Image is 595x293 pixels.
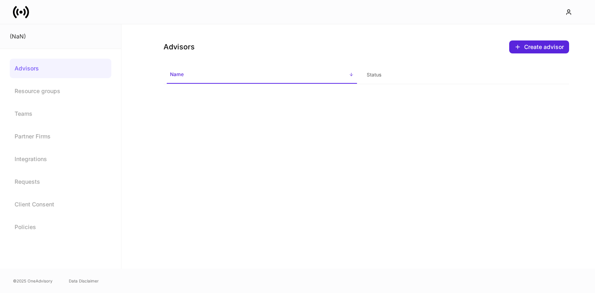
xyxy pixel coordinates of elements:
[10,195,111,214] a: Client Consent
[170,70,184,78] h6: Name
[69,278,99,284] a: Data Disclaimer
[10,172,111,191] a: Requests
[10,59,111,78] a: Advisors
[10,32,111,40] div: (NaN)
[509,40,569,53] button: Create advisor
[10,81,111,101] a: Resource groups
[164,42,195,52] h4: Advisors
[13,278,53,284] span: © 2025 OneAdvisory
[524,43,564,51] div: Create advisor
[10,104,111,123] a: Teams
[10,127,111,146] a: Partner Firms
[10,149,111,169] a: Integrations
[167,66,357,84] span: Name
[367,71,381,79] h6: Status
[10,217,111,237] a: Policies
[363,67,554,83] span: Status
